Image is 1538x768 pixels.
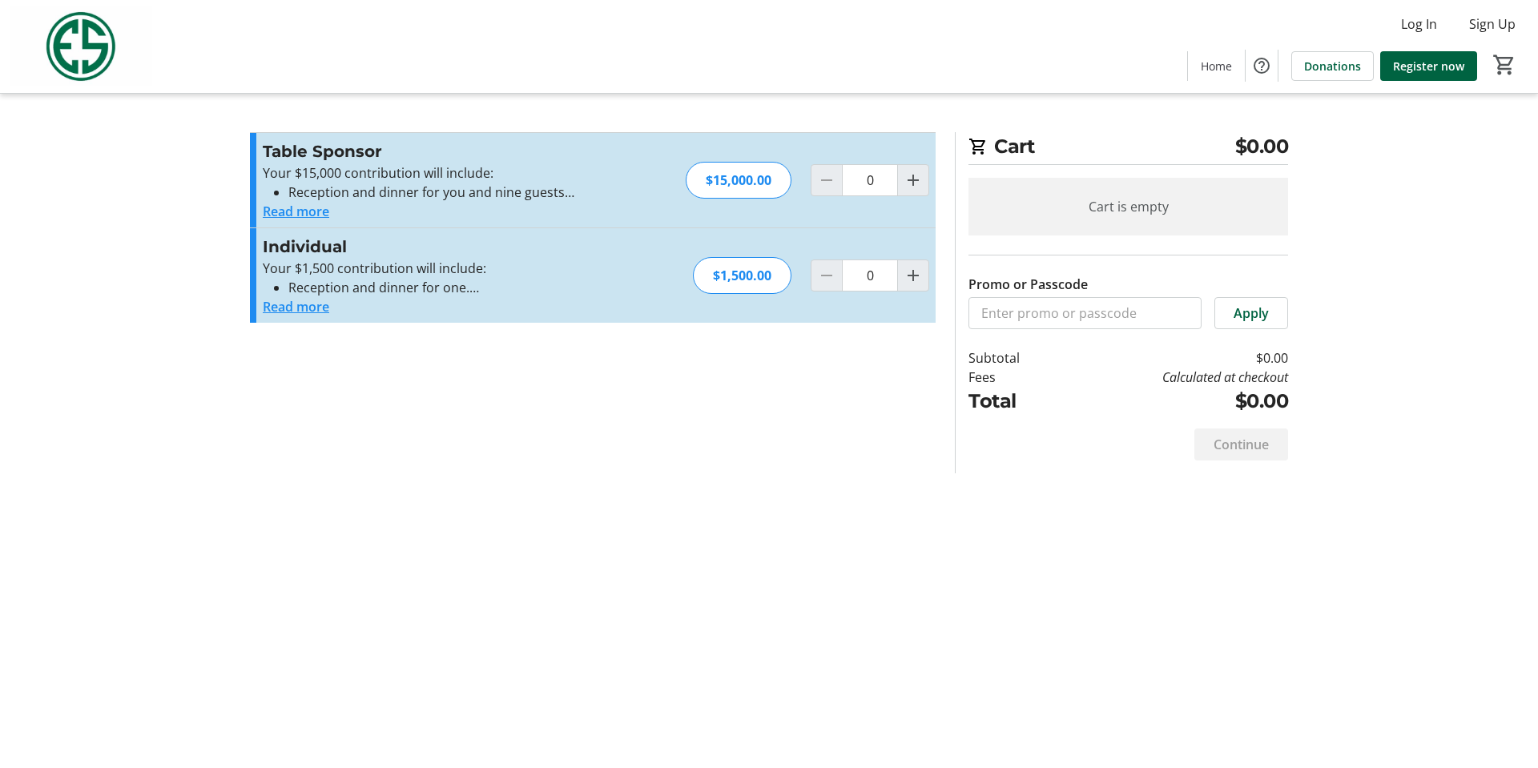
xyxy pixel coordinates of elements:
span: Donations [1304,58,1361,74]
h3: Table Sponsor [263,139,613,163]
button: Cart [1490,50,1519,79]
h2: Cart [968,132,1288,165]
a: Donations [1291,51,1374,81]
td: Fees [968,368,1061,387]
input: Individual Quantity [842,259,898,292]
span: Log In [1401,14,1437,34]
td: $0.00 [1061,387,1288,416]
label: Promo or Passcode [968,275,1088,294]
button: Read more [263,297,329,316]
button: Read more [263,202,329,221]
a: Register now [1380,51,1477,81]
li: Reception and dinner for you and nine guests [288,183,613,202]
td: $0.00 [1061,348,1288,368]
input: Table Sponsor Quantity [842,164,898,196]
p: Your $1,500 contribution will include: [263,259,613,278]
td: Total [968,387,1061,416]
img: Evans Scholars Foundation's Logo [10,6,152,86]
div: $1,500.00 [693,257,791,294]
li: Reception and dinner for one. [288,278,613,297]
button: Log In [1388,11,1450,37]
a: Home [1188,51,1245,81]
h3: Individual [263,235,613,259]
span: Register now [1393,58,1464,74]
span: $0.00 [1235,132,1289,161]
button: Help [1246,50,1278,82]
p: Your $15,000 contribution will include: [263,163,613,183]
td: Subtotal [968,348,1061,368]
span: Sign Up [1469,14,1516,34]
span: Home [1201,58,1232,74]
button: Apply [1214,297,1288,329]
button: Sign Up [1456,11,1528,37]
button: Increment by one [898,260,928,291]
button: Increment by one [898,165,928,195]
td: Calculated at checkout [1061,368,1288,387]
span: Apply [1234,304,1269,323]
div: Cart is empty [968,178,1288,235]
div: $15,000.00 [686,162,791,199]
input: Enter promo or passcode [968,297,1202,329]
